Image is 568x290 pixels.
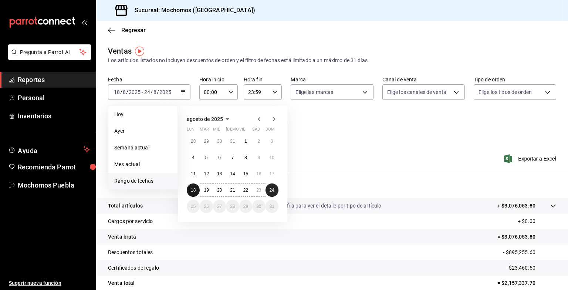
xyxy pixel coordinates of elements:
button: 8 de agosto de 2025 [239,151,252,164]
span: Mochomos Puebla [18,180,90,190]
abbr: 21 de agosto de 2025 [230,188,235,193]
span: Pregunta a Parrot AI [20,48,80,56]
p: + $3,076,053.80 [497,202,535,210]
div: Los artículos listados no incluyen descuentos de orden y el filtro de fechas está limitado a un m... [108,57,556,64]
div: Ventas [108,45,132,57]
button: 23 de agosto de 2025 [252,183,265,197]
span: Sugerir nueva función [9,279,90,287]
button: open_drawer_menu [81,19,87,25]
abbr: 10 de agosto de 2025 [270,155,274,160]
p: Venta total [108,279,135,287]
button: 14 de agosto de 2025 [226,167,239,181]
button: 5 de agosto de 2025 [200,151,213,164]
label: Hora fin [244,77,282,82]
abbr: 14 de agosto de 2025 [230,171,235,176]
abbr: 31 de julio de 2025 [230,139,235,144]
p: Descuentos totales [108,249,153,256]
label: Fecha [108,77,190,82]
button: agosto de 2025 [187,115,232,124]
button: 30 de julio de 2025 [213,135,226,148]
abbr: 5 de agosto de 2025 [205,155,208,160]
span: Ayuda [18,145,80,154]
span: Semana actual [114,144,172,152]
button: 27 de agosto de 2025 [213,200,226,213]
input: -- [144,89,151,95]
input: ---- [159,89,172,95]
abbr: martes [200,127,209,135]
abbr: 6 de agosto de 2025 [218,155,221,160]
button: 20 de agosto de 2025 [213,183,226,197]
abbr: 26 de agosto de 2025 [204,204,209,209]
abbr: 15 de agosto de 2025 [243,171,248,176]
abbr: 18 de agosto de 2025 [191,188,196,193]
button: 31 de agosto de 2025 [266,200,278,213]
button: 13 de agosto de 2025 [213,167,226,181]
input: -- [114,89,120,95]
span: Inventarios [18,111,90,121]
p: = $2,157,337.70 [497,279,556,287]
abbr: 27 de agosto de 2025 [217,204,222,209]
abbr: 8 de agosto de 2025 [244,155,247,160]
button: Exportar a Excel [506,154,556,163]
button: 15 de agosto de 2025 [239,167,252,181]
abbr: domingo [266,127,275,135]
button: 4 de agosto de 2025 [187,151,200,164]
p: - $895,255.60 [503,249,556,256]
button: 3 de agosto de 2025 [266,135,278,148]
button: 29 de agosto de 2025 [239,200,252,213]
label: Tipo de orden [474,77,556,82]
button: 6 de agosto de 2025 [213,151,226,164]
button: 26 de agosto de 2025 [200,200,213,213]
abbr: 2 de agosto de 2025 [257,139,260,144]
button: 16 de agosto de 2025 [252,167,265,181]
abbr: 31 de agosto de 2025 [270,204,274,209]
button: 18 de agosto de 2025 [187,183,200,197]
abbr: 25 de agosto de 2025 [191,204,196,209]
p: Certificados de regalo [108,264,159,272]
span: Reportes [18,75,90,85]
h3: Sucursal: Mochomos ([GEOGRAPHIC_DATA]) [129,6,255,15]
abbr: 7 de agosto de 2025 [231,155,234,160]
span: - [142,89,143,95]
span: / [120,89,122,95]
button: 22 de agosto de 2025 [239,183,252,197]
button: 12 de agosto de 2025 [200,167,213,181]
span: / [151,89,153,95]
button: 29 de julio de 2025 [200,135,213,148]
button: Regresar [108,27,146,34]
span: Elige las marcas [295,88,333,96]
button: 28 de agosto de 2025 [226,200,239,213]
abbr: 30 de julio de 2025 [217,139,222,144]
abbr: 28 de agosto de 2025 [230,204,235,209]
button: 10 de agosto de 2025 [266,151,278,164]
label: Hora inicio [199,77,238,82]
button: Pregunta a Parrot AI [8,44,91,60]
p: Cargos por servicio [108,217,153,225]
abbr: 11 de agosto de 2025 [191,171,196,176]
abbr: 24 de agosto de 2025 [270,188,274,193]
button: 2 de agosto de 2025 [252,135,265,148]
button: 21 de agosto de 2025 [226,183,239,197]
span: Hoy [114,111,172,118]
p: Da clic en la fila para ver el detalle por tipo de artículo [259,202,382,210]
abbr: 16 de agosto de 2025 [256,171,261,176]
button: 17 de agosto de 2025 [266,167,278,181]
p: Venta bruta [108,233,136,241]
button: 1 de agosto de 2025 [239,135,252,148]
button: 7 de agosto de 2025 [226,151,239,164]
span: / [126,89,128,95]
abbr: 4 de agosto de 2025 [192,155,195,160]
p: = $3,076,053.80 [497,233,556,241]
abbr: lunes [187,127,195,135]
span: Ayer [114,127,172,135]
button: 25 de agosto de 2025 [187,200,200,213]
abbr: miércoles [213,127,220,135]
span: Elige los canales de venta [387,88,446,96]
abbr: 30 de agosto de 2025 [256,204,261,209]
abbr: 19 de agosto de 2025 [204,188,209,193]
p: + $0.00 [518,217,556,225]
img: Tooltip marker [135,47,144,56]
abbr: 23 de agosto de 2025 [256,188,261,193]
